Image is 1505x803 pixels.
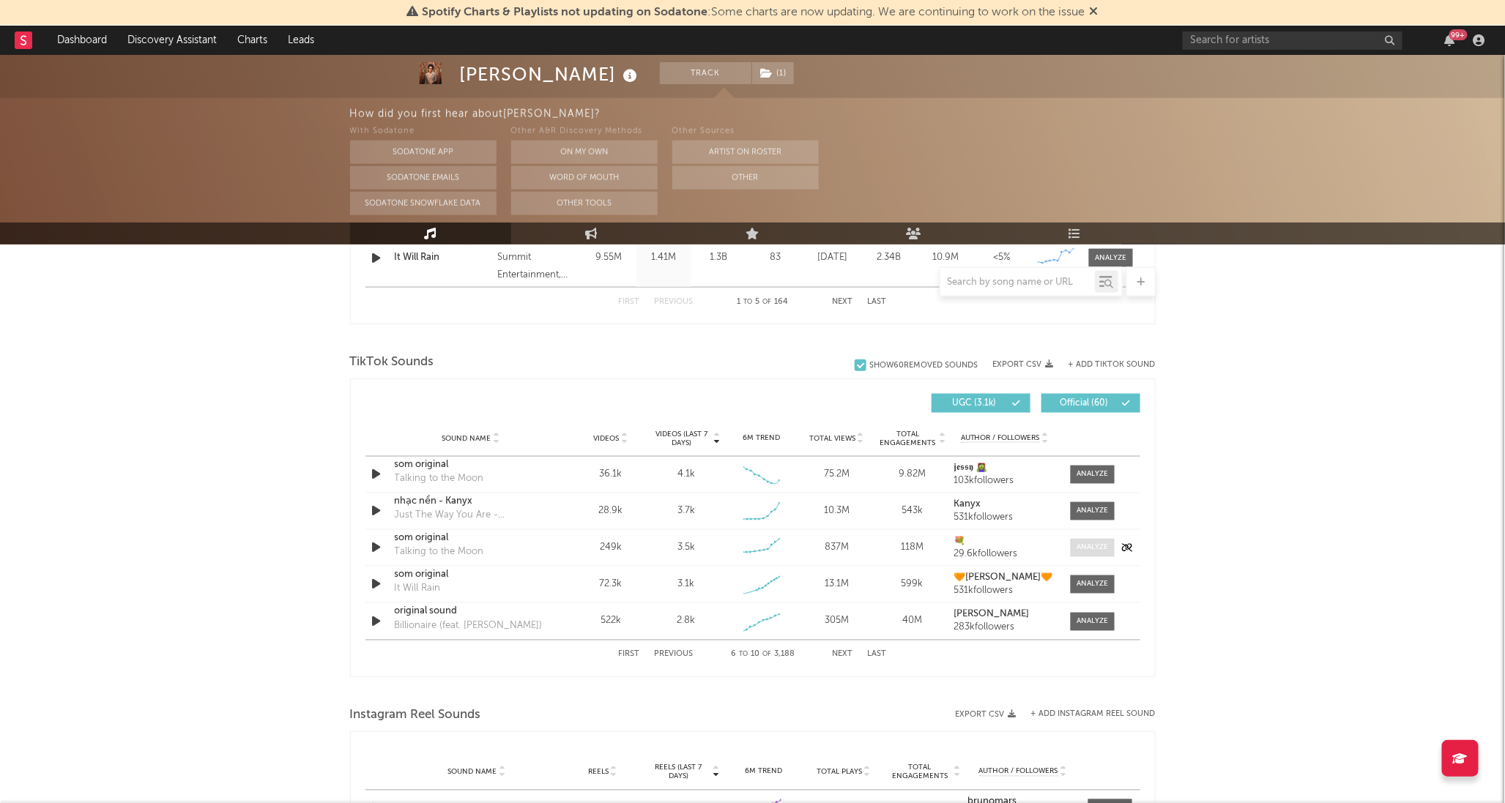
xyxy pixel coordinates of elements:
div: 9.55M [585,250,633,265]
div: 1.41M [640,250,688,265]
div: 3.1k [677,578,694,592]
div: Talking to the Moon [395,545,484,560]
strong: 𝖏𝖊𝖘𝖘𝖞 🧟‍♀️ [954,463,987,473]
div: 2.8k [677,614,695,629]
a: 🧡[PERSON_NAME]🧡 [954,573,1055,583]
div: Billionaire (feat. [PERSON_NAME]) [395,619,543,634]
span: TikTok Sounds [350,354,434,371]
a: 💐 [954,537,1055,547]
strong: [PERSON_NAME] [954,610,1029,619]
div: 83 [750,250,801,265]
span: to [739,651,748,658]
span: Total Engagements [888,763,952,781]
div: With Sodatone [350,123,497,141]
div: It Will Rain [395,582,441,597]
a: nhạc nền - Kanyx [395,495,548,509]
button: Previous [655,298,694,306]
a: som original [395,531,548,546]
div: 543k [878,504,946,519]
div: 249k [577,541,645,556]
span: Sound Name [447,768,497,777]
a: Discovery Assistant [117,26,227,55]
div: 531k followers [954,513,1055,523]
span: to [744,299,753,305]
div: + Add Instagram Reel Sound [1017,710,1156,718]
a: som original [395,568,548,583]
span: Total Views [809,434,855,443]
span: of [763,299,772,305]
button: Sodatone Snowflake Data [350,192,497,215]
div: 75.2M [803,468,871,482]
span: UGC ( 3.1k ) [941,399,1008,408]
div: 2.34B [865,250,914,265]
span: ( 1 ) [751,62,795,84]
a: som original [395,458,548,473]
span: Total Engagements [878,430,937,447]
span: Dismiss [1090,7,1099,18]
div: 99 + [1449,29,1468,40]
span: : Some charts are now updating. We are continuing to work on the issue [423,7,1085,18]
button: 99+ [1445,34,1455,46]
button: Last [868,651,887,659]
strong: Kanyx [954,500,981,509]
button: + Add TikTok Sound [1054,361,1156,369]
span: Spotify Charts & Playlists not updating on Sodatone [423,7,708,18]
button: UGC(3.1k) [932,394,1030,413]
span: Total Plays [817,768,862,777]
div: [PERSON_NAME] [460,62,642,86]
button: Next [833,651,853,659]
button: Next [833,298,853,306]
button: Other Tools [511,192,658,215]
div: 36.1k [577,468,645,482]
button: Export CSV [956,710,1017,719]
span: Sound Name [442,434,491,443]
span: of [762,651,771,658]
div: 305M [803,614,871,629]
div: 6M Trend [727,766,800,777]
button: Track [660,62,751,84]
span: Reels (last 7 days) [647,763,711,781]
div: Talking to the Moon [395,472,484,487]
button: First [619,651,640,659]
div: 6M Trend [727,433,795,444]
span: Author / Followers [961,433,1040,443]
div: 9.82M [878,468,946,482]
a: [PERSON_NAME] [954,610,1055,620]
button: First [619,298,640,306]
strong: 🧡[PERSON_NAME]🧡 [954,573,1052,583]
div: 13.1M [803,578,871,592]
div: 4.1k [677,468,695,482]
div: 118M [878,541,946,556]
span: Author / Followers [979,767,1058,777]
div: 2011 TM & 2011 Summit Entertainment, LLC. All rights reserved. [497,231,577,284]
a: original sound [395,605,548,619]
div: 3.7k [677,504,695,519]
a: 𝖏𝖊𝖘𝖘𝖞 🧟‍♀️ [954,463,1055,474]
div: Other A&R Discovery Methods [511,123,658,141]
div: 28.9k [577,504,645,519]
button: Previous [655,651,694,659]
button: On My Own [511,141,658,164]
div: 40M [878,614,946,629]
div: 103k followers [954,477,1055,487]
div: Other Sources [672,123,819,141]
a: Dashboard [47,26,117,55]
button: Artist on Roster [672,141,819,164]
button: Official(60) [1041,394,1140,413]
div: 522k [577,614,645,629]
span: Reels [588,768,609,777]
button: Sodatone App [350,141,497,164]
div: 10.9M [921,250,970,265]
button: Other [672,166,819,190]
div: 72.3k [577,578,645,592]
span: Videos [594,434,620,443]
div: 6 10 3,188 [723,646,803,664]
a: It Will Rain [395,250,491,265]
button: Word Of Mouth [511,166,658,190]
input: Search by song name or URL [940,277,1095,288]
